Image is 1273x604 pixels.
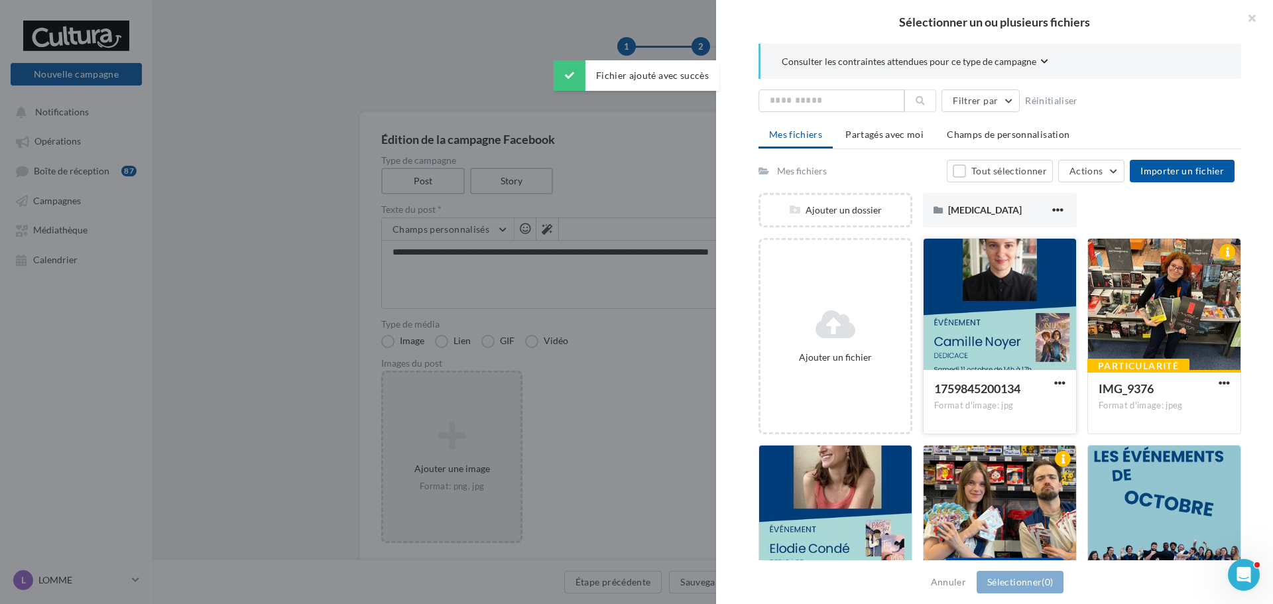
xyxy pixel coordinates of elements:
span: Partagés avec moi [845,129,924,140]
div: Fichier ajouté avec succès [554,60,719,91]
button: Actions [1058,160,1124,182]
span: 1759845200134 [934,381,1020,396]
div: Particularité [1087,359,1189,373]
span: Consulter les contraintes attendues pour ce type de campagne [782,55,1036,68]
span: Champs de personnalisation [947,129,1069,140]
h2: Sélectionner un ou plusieurs fichiers [737,16,1252,28]
span: [MEDICAL_DATA] [948,204,1022,215]
div: Ajouter un fichier [766,351,905,364]
button: Sélectionner(0) [977,571,1063,593]
button: Annuler [926,574,971,590]
span: Actions [1069,165,1103,176]
span: IMG_9376 [1099,381,1154,396]
span: Mes fichiers [769,129,822,140]
button: Réinitialiser [1020,93,1083,109]
div: Mes fichiers [777,164,827,178]
div: Format d'image: jpeg [1099,400,1230,412]
span: (0) [1042,576,1053,587]
iframe: Intercom live chat [1228,559,1260,591]
button: Tout sélectionner [947,160,1053,182]
button: Importer un fichier [1130,160,1235,182]
div: Format d'image: jpg [934,400,1065,412]
div: Ajouter un dossier [760,204,910,217]
button: Consulter les contraintes attendues pour ce type de campagne [782,54,1048,71]
span: Importer un fichier [1140,165,1224,176]
button: Filtrer par [941,90,1020,112]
